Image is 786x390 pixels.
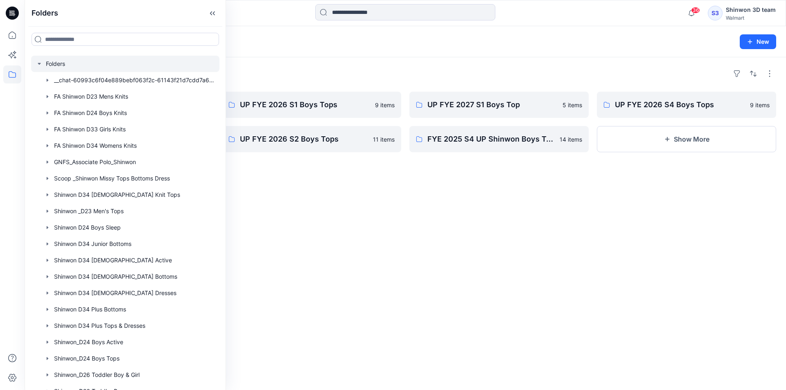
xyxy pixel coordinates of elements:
[409,126,589,152] a: FYE 2025 S4 UP Shinwon Boys Tops14 items
[373,135,395,144] p: 11 items
[750,101,770,109] p: 9 items
[597,126,776,152] button: Show More
[560,135,582,144] p: 14 items
[222,92,401,118] a: UP FYE 2026 S1 Boys Tops9 items
[615,99,745,110] p: UP FYE 2026 S4 Boys Tops
[222,126,401,152] a: UP FYE 2026 S2 Boys Tops11 items
[409,92,589,118] a: UP FYE 2027 S1 Boys Top5 items
[726,15,776,21] div: Walmart
[597,92,776,118] a: UP FYE 2026 S4 Boys Tops9 items
[562,101,582,109] p: 5 items
[726,5,776,15] div: Shinwon 3D team
[375,101,395,109] p: 9 items
[691,7,700,14] span: 36
[427,99,558,110] p: UP FYE 2027 S1 Boys Top
[240,99,370,110] p: UP FYE 2026 S1 Boys Tops
[708,6,723,20] div: S3
[427,133,555,145] p: FYE 2025 S4 UP Shinwon Boys Tops
[240,133,368,145] p: UP FYE 2026 S2 Boys Tops
[740,34,776,49] button: New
